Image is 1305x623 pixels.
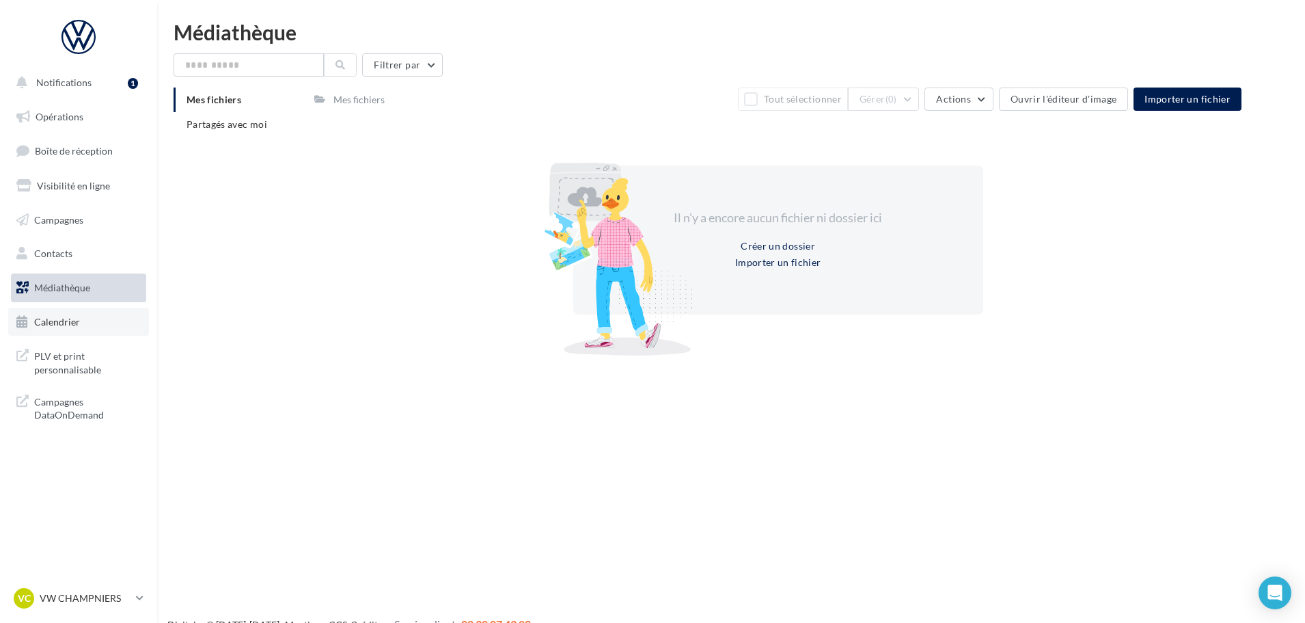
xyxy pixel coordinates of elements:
button: Actions [924,88,993,111]
a: Boîte de réception [8,136,149,165]
button: Créer un dossier [735,238,821,254]
a: Visibilité en ligne [8,172,149,200]
div: Mes fichiers [333,93,385,107]
a: Opérations [8,103,149,131]
span: (0) [885,94,897,105]
a: Contacts [8,239,149,268]
span: Mes fichiers [187,94,241,105]
span: Contacts [34,248,72,259]
div: Open Intercom Messenger [1259,576,1291,609]
button: Filtrer par [362,53,443,77]
span: Médiathèque [34,282,90,293]
a: Calendrier [8,308,149,336]
a: PLV et print personnalisable [8,341,149,382]
a: Campagnes DataOnDemand [8,387,149,427]
span: Opérations [36,111,83,122]
span: Campagnes DataOnDemand [34,393,141,422]
span: Boîte de réception [35,145,113,157]
a: Médiathèque [8,274,149,302]
button: Tout sélectionner [738,88,847,111]
button: Gérer(0) [848,88,920,111]
span: Partagés avec moi [187,118,267,130]
span: Visibilité en ligne [37,180,110,191]
a: VC VW CHAMPNIERS [11,585,146,611]
button: Importer un fichier [1134,88,1241,111]
span: Actions [936,93,970,105]
p: VW CHAMPNIERS [40,592,130,605]
div: Médiathèque [174,22,1289,42]
button: Importer un fichier [730,254,827,271]
span: Notifications [36,77,92,88]
span: Calendrier [34,316,80,328]
span: Campagnes [34,213,83,225]
span: PLV et print personnalisable [34,347,141,376]
button: Ouvrir l'éditeur d'image [999,88,1128,111]
span: Importer un fichier [1144,93,1231,105]
div: 1 [128,78,138,89]
button: Notifications 1 [8,68,143,97]
a: Campagnes [8,206,149,235]
span: VC [18,592,31,605]
span: Il n'y a encore aucun fichier ni dossier ici [674,210,882,225]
